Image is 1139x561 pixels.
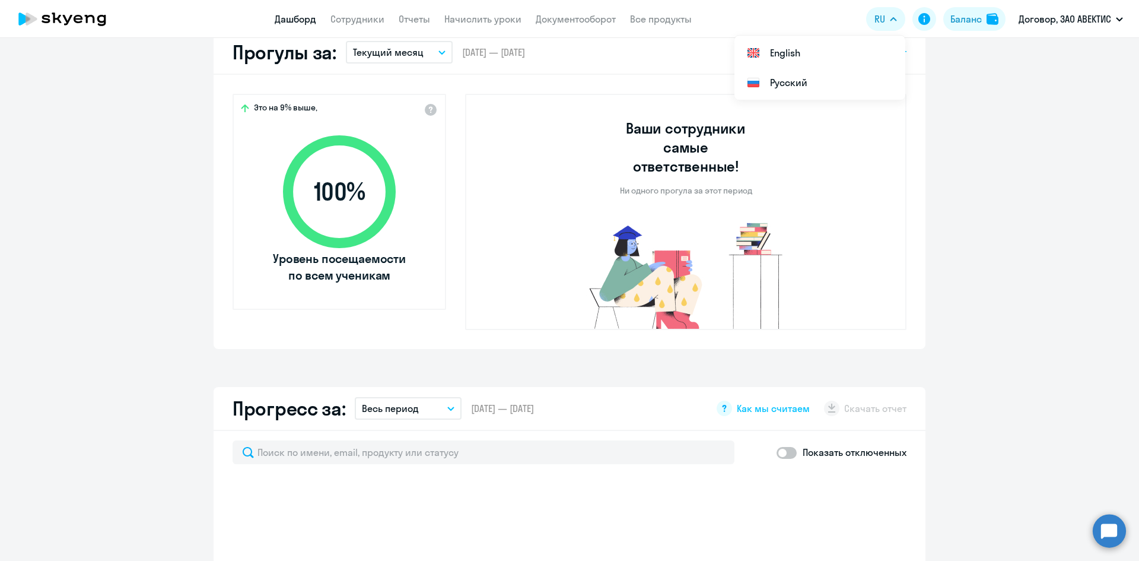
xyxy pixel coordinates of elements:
[444,13,521,25] a: Начислить уроки
[943,7,1006,31] button: Балансbalance
[346,41,453,64] button: Текущий месяц
[536,13,616,25] a: Документооборот
[987,13,998,25] img: balance
[233,40,336,64] h2: Прогулы за:
[737,402,810,415] span: Как мы считаем
[233,397,345,420] h2: Прогресс за:
[254,102,317,116] span: Это на 9% выше,
[866,7,905,31] button: RU
[950,12,982,26] div: Баланс
[1013,5,1129,33] button: Договор, ЗАО АВЕКТИС
[567,220,805,329] img: no-truants
[630,13,692,25] a: Все продукты
[330,13,384,25] a: Сотрудники
[271,251,408,284] span: Уровень посещаемости по всем ученикам
[271,178,408,206] span: 100 %
[874,12,885,26] span: RU
[610,119,762,176] h3: Ваши сотрудники самые ответственные!
[1019,12,1111,26] p: Договор, ЗАО АВЕКТИС
[275,13,316,25] a: Дашборд
[471,402,534,415] span: [DATE] — [DATE]
[362,401,419,416] p: Весь период
[355,397,462,420] button: Весь период
[746,75,761,90] img: Русский
[803,445,906,459] p: Показать отключенных
[734,36,905,100] ul: RU
[746,46,761,60] img: English
[620,185,752,196] p: Ни одного прогула за этот период
[353,45,424,59] p: Текущий месяц
[462,46,525,59] span: [DATE] — [DATE]
[233,440,734,464] input: Поиск по имени, email, продукту или статусу
[399,13,430,25] a: Отчеты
